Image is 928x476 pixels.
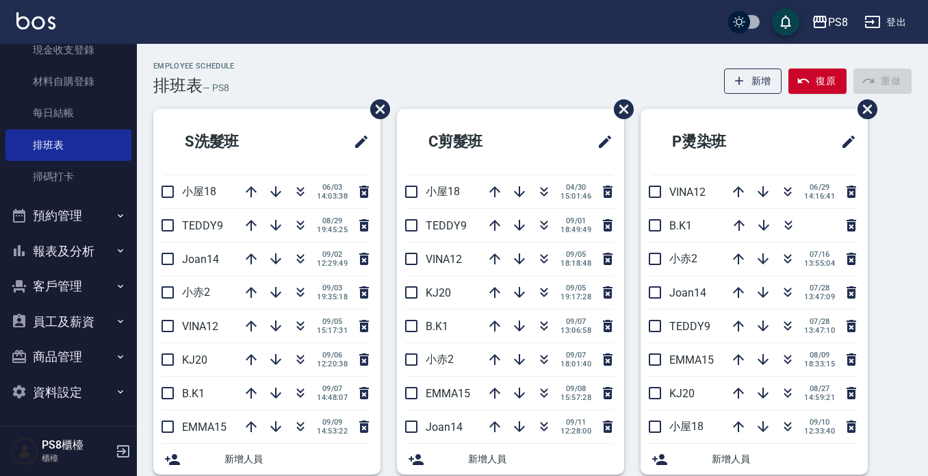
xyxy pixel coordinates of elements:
span: 13:47:10 [804,326,835,335]
div: 新增人員 [397,444,624,475]
span: 07/16 [804,250,835,259]
button: save [772,8,799,36]
span: 06/29 [804,183,835,192]
span: 08/29 [317,216,348,225]
span: EMMA15 [669,353,714,366]
img: Person [11,438,38,465]
span: 09/01 [560,216,591,225]
span: 09/07 [560,351,591,360]
span: 13:06:58 [560,326,591,335]
span: 09/09 [317,418,348,427]
span: 小赤2 [426,353,454,366]
a: 每日結帳 [5,97,131,129]
button: 客戶管理 [5,268,131,304]
span: 15:57:28 [560,393,591,402]
span: 09/05 [560,284,591,292]
span: 19:45:25 [317,225,348,234]
span: 小屋18 [426,185,460,198]
div: PS8 [828,14,848,31]
span: 12:20:38 [317,360,348,368]
span: 刪除班表 [360,89,392,129]
span: 09/05 [317,317,348,326]
span: 09/07 [317,384,348,393]
span: KJ20 [182,353,207,366]
span: Joan14 [182,253,219,266]
a: 掃碼打卡 [5,161,131,192]
span: 09/08 [560,384,591,393]
button: 報表及分析 [5,234,131,269]
span: 18:33:15 [804,360,835,368]
span: 修改班表的標題 [589,125,613,158]
span: Joan14 [426,421,463,434]
span: 08/27 [804,384,835,393]
span: 04/30 [560,183,591,192]
span: 08/09 [804,351,835,360]
span: 小赤2 [182,286,210,299]
span: 06/03 [317,183,348,192]
span: 小赤2 [669,252,697,265]
span: 新增人員 [712,452,857,466]
span: 修改班表的標題 [832,125,857,158]
span: EMMA15 [182,421,227,434]
span: 14:53:22 [317,427,348,436]
span: 13:47:09 [804,292,835,301]
span: 12:33:40 [804,427,835,436]
span: B.K1 [426,320,448,333]
span: Joan14 [669,286,706,299]
span: 小屋18 [182,185,216,198]
h2: Employee Schedule [153,62,235,71]
h6: — PS8 [203,81,229,95]
span: 09/05 [560,250,591,259]
span: 07/28 [804,284,835,292]
span: VINA12 [426,253,462,266]
span: 09/07 [560,317,591,326]
span: 18:01:40 [560,360,591,368]
span: TEDDY9 [426,219,467,232]
img: Logo [16,12,55,29]
span: 新增人員 [468,452,613,466]
span: KJ20 [669,387,695,400]
button: 員工及薪資 [5,304,131,340]
a: 現金收支登錄 [5,34,131,66]
span: 07/28 [804,317,835,326]
h2: C剪髮班 [408,117,546,166]
a: 排班表 [5,129,131,161]
span: B.K1 [182,387,205,400]
span: 新增人員 [224,452,370,466]
span: 刪除班表 [604,89,636,129]
span: 刪除班表 [847,89,879,129]
span: 12:29:49 [317,259,348,268]
span: TEDDY9 [182,219,223,232]
span: VINA12 [669,186,706,199]
h2: S洗髮班 [164,117,302,166]
button: 新增 [724,68,782,94]
p: 櫃檯 [42,452,112,464]
h3: 排班表 [153,76,203,95]
button: 復原 [788,68,847,94]
span: 14:59:21 [804,393,835,402]
span: 小屋18 [669,420,704,433]
button: PS8 [806,8,853,36]
h5: PS8櫃檯 [42,438,112,452]
span: EMMA15 [426,387,470,400]
span: 修改班表的標題 [345,125,370,158]
button: 登出 [859,10,912,35]
span: TEDDY9 [669,320,710,333]
span: 19:17:28 [560,292,591,301]
span: 09/02 [317,250,348,259]
div: 新增人員 [641,444,868,475]
span: 19:35:18 [317,292,348,301]
span: 09/10 [804,418,835,427]
span: 14:03:38 [317,192,348,201]
span: 14:16:41 [804,192,835,201]
span: 13:55:04 [804,259,835,268]
button: 預約管理 [5,198,131,234]
span: 09/06 [317,351,348,360]
h2: P燙染班 [652,117,790,166]
span: 15:01:46 [560,192,591,201]
span: VINA12 [182,320,218,333]
button: 資料設定 [5,375,131,410]
span: 09/03 [317,284,348,292]
span: 14:48:07 [317,393,348,402]
span: 12:28:00 [560,427,591,436]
